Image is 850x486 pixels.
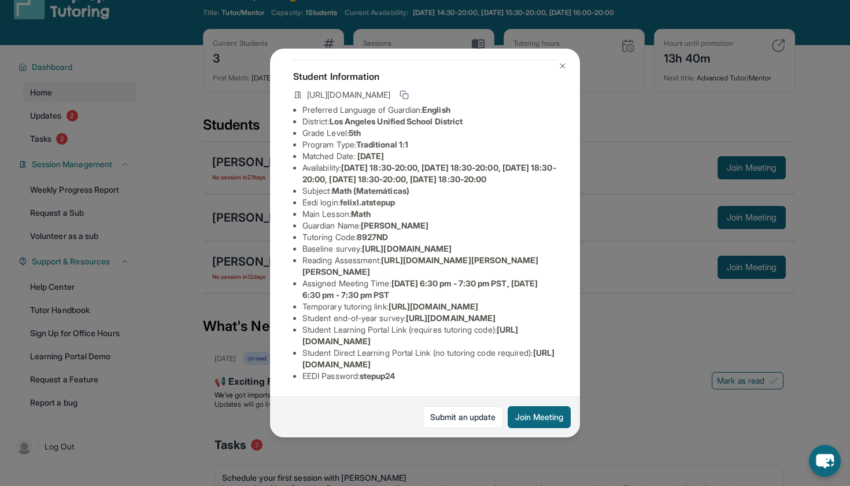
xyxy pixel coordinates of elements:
[302,163,556,184] span: [DATE] 18:30-20:00, [DATE] 18:30-20:00, [DATE] 18:30-20:00, [DATE] 18:30-20:00, [DATE] 18:30-20:00
[302,127,557,139] li: Grade Level:
[340,197,395,207] span: felixl.atstepup
[558,61,567,71] img: Close Icon
[302,278,557,301] li: Assigned Meeting Time :
[360,371,396,381] span: stepup24
[302,208,557,220] li: Main Lesson :
[302,220,557,231] li: Guardian Name :
[302,347,557,370] li: Student Direct Learning Portal Link (no tutoring code required) :
[809,445,841,477] button: chat-button
[397,88,411,102] button: Copy link
[302,139,557,150] li: Program Type:
[302,370,557,382] li: EEDI Password :
[302,185,557,197] li: Subject :
[406,313,496,323] span: [URL][DOMAIN_NAME]
[302,312,557,324] li: Student end-of-year survey :
[302,231,557,243] li: Tutoring Code :
[302,162,557,185] li: Availability:
[362,244,452,253] span: [URL][DOMAIN_NAME]
[302,243,557,255] li: Baseline survey :
[361,220,428,230] span: [PERSON_NAME]
[302,255,539,277] span: [URL][DOMAIN_NAME][PERSON_NAME][PERSON_NAME]
[349,128,361,138] span: 5th
[302,278,538,300] span: [DATE] 6:30 pm - 7:30 pm PST, [DATE] 6:30 pm - 7:30 pm PST
[302,150,557,162] li: Matched Date:
[332,186,409,196] span: Math (Matemáticas)
[302,197,557,208] li: Eedi login :
[389,301,478,311] span: [URL][DOMAIN_NAME]
[351,209,371,219] span: Math
[356,139,408,149] span: Traditional 1:1
[422,105,450,115] span: English
[302,116,557,127] li: District:
[307,89,390,101] span: [URL][DOMAIN_NAME]
[302,104,557,116] li: Preferred Language of Guardian:
[357,232,388,242] span: 8927ND
[423,406,503,428] a: Submit an update
[302,301,557,312] li: Temporary tutoring link :
[302,255,557,278] li: Reading Assessment :
[293,69,557,83] h4: Student Information
[330,116,463,126] span: Los Angeles Unified School District
[508,406,571,428] button: Join Meeting
[357,151,384,161] span: [DATE]
[302,324,557,347] li: Student Learning Portal Link (requires tutoring code) :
